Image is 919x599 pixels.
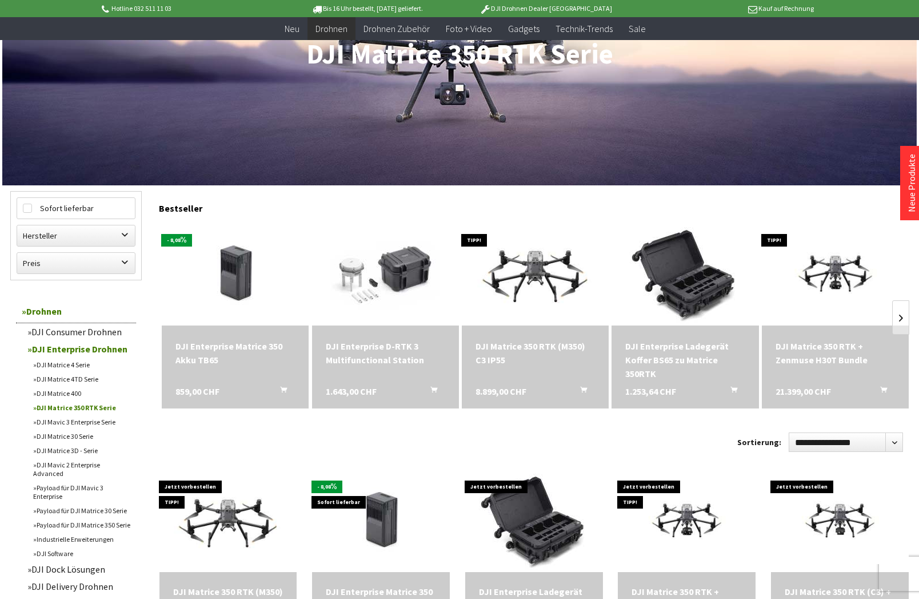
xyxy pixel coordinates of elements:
img: DJI Enterprise Matrice 350 Akku TB65 [317,469,445,572]
a: DJI Mavic 3 Enterprise Serie [27,415,136,429]
button: In den Warenkorb [266,384,294,399]
a: DJI Matrice 4TD Serie [27,372,136,386]
span: Drohnen Zubehör [363,23,430,34]
button: In den Warenkorb [717,384,744,399]
span: Foto + Video [446,23,492,34]
a: DJI Matrice 3D - Serie [27,443,136,458]
label: Preis [17,253,135,273]
label: Sortierung: [737,433,781,451]
img: DJI Matrice 350 RTK (C3) + Zenmuse H20T Bundle (inkl.12 Monate DJI Care Basic) [771,478,909,565]
a: DJI Matrice 350 RTK (M350) C3 IP55 8.899,00 CHF In den Warenkorb [476,339,595,367]
a: DJI Matrice 4 Serie [27,358,136,372]
span: 1.643,00 CHF [326,384,377,398]
div: DJI Enterprise Matrice 350 Akku TB65 [175,339,295,367]
a: Neu [277,17,307,41]
img: DJI Enterprise Ladegerät Koffer BS65 zu Matrice 350RTK [621,223,749,326]
a: DJI Software [27,546,136,561]
span: 21.399,00 CHF [776,384,831,398]
img: DJI Matrice 350 RTK + Zenmuse H30T Bundle [762,228,909,320]
div: Bestseller [159,191,909,220]
a: DJI Matrice 350 RTK Serie [27,400,136,415]
p: DJI Drohnen Dealer [GEOGRAPHIC_DATA] [457,2,635,15]
a: Drohnen Zubehör [355,17,438,41]
button: In den Warenkorb [566,384,594,399]
label: Sofort lieferbar [17,198,135,219]
a: Drohnen [307,17,355,41]
span: 1.253,64 CHF [625,384,676,398]
a: DJI Dock Lösungen [22,561,136,578]
a: Payload für DJI Mavic 3 Enterprise [27,481,136,503]
a: DJI Enterprise Ladegerät Koffer BS65 zu Matrice 350RTK 1.253,64 CHF In den Warenkorb [625,339,745,380]
a: DJI Enterprise Matrice 350 Akku TB65 859,00 CHF In den Warenkorb [175,339,295,367]
p: Bis 16 Uhr bestellt, [DATE] geliefert. [278,2,456,15]
div: DJI Matrice 350 RTK (M350) C3 IP55 [476,339,595,367]
span: Technik-Trends [556,23,613,34]
span: Neu [285,23,299,34]
img: DJI Matrice 350 RTK (M350) C3 IP55 [462,232,609,315]
a: DJI Enterprise Drohnen [22,340,136,358]
img: DJI Enterprise D-RTK 3 Multifunctional Station [317,223,454,326]
div: DJI Enterprise Ladegerät Koffer BS65 zu Matrice 350RTK [625,339,745,380]
div: DJI Enterprise D-RTK 3 Multifunctional Station [326,339,445,367]
p: Hotline 032 511 11 03 [99,2,278,15]
a: DJI Enterprise D-RTK 3 Multifunctional Station 1.643,00 CHF In den Warenkorb [326,339,445,367]
img: DJI Matrice 350 RTK (M350) C3 IP55 [159,482,297,560]
span: 859,00 CHF [175,384,219,398]
button: In den Warenkorb [866,384,894,399]
a: Neue Produkte [906,154,917,212]
img: DJI Enterprise Matrice 350 Akku TB65 [171,223,299,326]
a: Industrielle Erweiterungen [27,532,136,546]
span: 8.899,00 CHF [476,384,526,398]
label: Hersteller [17,225,135,246]
a: DJI Delivery Drohnen [22,578,136,595]
a: Sale [621,17,654,41]
a: DJI Mavic 2 Enterprise Advanced [27,458,136,481]
button: In den Warenkorb [417,384,444,399]
img: DJI Enterprise Ladegerät Koffer BS65 zu Matrice 350RTK [470,469,598,572]
a: DJI Matrice 400 [27,386,136,400]
a: DJI Matrice 30 Serie [27,429,136,443]
a: Foto + Video [438,17,500,41]
span: Gadgets [508,23,540,34]
img: DJI Matrice 350 RTK + Zenmuse H30T Bundle [618,478,756,565]
span: Drohnen [315,23,347,34]
a: Technik-Trends [548,17,621,41]
div: DJI Matrice 350 RTK + Zenmuse H30T Bundle [776,339,895,367]
a: DJI Consumer Drohnen [22,323,136,340]
span: Sale [629,23,646,34]
a: Drohnen [16,300,136,323]
a: DJI Matrice 350 RTK + Zenmuse H30T Bundle 21.399,00 CHF In den Warenkorb [776,339,895,367]
a: Payload für DJI Matrice 350 Serie [27,518,136,532]
a: Payload für DJI Matrice 30 Serie [27,503,136,518]
p: Kauf auf Rechnung [635,2,813,15]
a: Gadgets [500,17,548,41]
h1: DJI Matrice 350 RTK Serie [10,40,909,69]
